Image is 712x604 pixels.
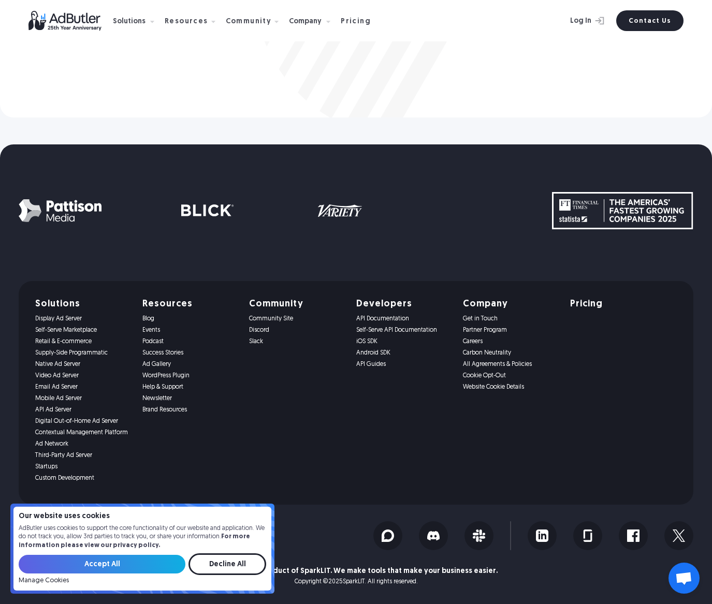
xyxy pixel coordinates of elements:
img: Slack Icon [473,529,485,542]
a: Self-Serve API Documentation [356,327,451,334]
a: Contact Us [616,10,684,31]
a: Slack Icon [464,521,493,550]
a: Display Ad Server [35,315,130,322]
a: Carbon Neutrality [463,349,558,357]
p: Copyright © SparkLIT. All rights reserved. [295,578,418,585]
div: Solutions [113,18,146,25]
a: Glassdoor Icon [573,521,602,550]
input: Accept All [19,555,185,573]
img: Glassdoor Icon [582,529,594,542]
a: Newsletter [142,395,237,402]
a: Success Stories [142,349,237,357]
div: Pricing [341,18,371,25]
a: Native Ad Server [35,361,130,368]
img: Discourse Icon [382,529,394,542]
div: Company [289,18,322,25]
a: Podcast [142,338,237,345]
a: Community Site [249,315,344,322]
p: AdButler is a product of SparkLIT. We make tools that make your business easier. [215,568,498,575]
a: X Icon [664,521,693,550]
a: API Documentation [356,315,451,322]
a: Mobile Ad Server [35,395,130,402]
a: Pricing [341,16,379,25]
a: Discord [249,327,344,334]
img: Facebook Icon [627,529,640,542]
div: Resources [165,18,208,25]
a: LinkedIn Icon [528,521,557,550]
a: All Agreements & Policies [463,361,558,368]
span: 2025 [328,579,343,585]
a: Get in Touch [463,315,558,322]
img: X Icon [673,529,685,542]
a: Discord Icon [419,521,448,550]
a: Open chat [669,563,700,594]
a: Retail & E-commerce [35,338,130,345]
a: Blog [142,315,237,322]
h5: Resources [142,300,237,309]
a: Discourse Icon [373,521,402,550]
a: Events [142,327,237,334]
h5: Pricing [570,300,603,309]
a: Brand Resources [142,406,237,414]
a: Digital Out-of-Home Ad Server [35,418,130,425]
a: Log In [543,10,610,31]
a: Slack [249,338,344,345]
h4: Our website uses cookies [19,513,266,520]
a: Ad Network [35,440,130,448]
a: Partner Program [463,327,558,334]
img: Discord Icon [427,529,440,542]
a: iOS SDK [356,338,451,345]
a: Help & Support [142,384,237,391]
a: WordPress Plugin [142,372,237,379]
a: Contextual Management Platform [35,429,130,436]
a: API Guides [356,361,451,368]
a: API Ad Server [35,406,130,414]
a: Cookie Opt-Out [463,372,558,379]
h5: Solutions [35,300,130,309]
a: Android SDK [356,349,451,357]
a: Ad Gallery [142,361,237,368]
a: Manage Cookies [19,577,69,584]
p: AdButler uses cookies to support the core functionality of our website and application. We do not... [19,524,266,550]
a: Video Ad Server [35,372,130,379]
a: Supply-Side Programmatic [35,349,130,357]
a: Third-Party Ad Server [35,452,130,459]
a: Careers [463,338,558,345]
input: Decline All [188,553,266,575]
h5: Company [463,300,558,309]
img: LinkedIn Icon [536,529,548,542]
a: Website Cookie Details [463,384,558,391]
a: Custom Development [35,475,130,482]
a: Pricing [570,300,665,309]
a: Startups [35,463,130,470]
h5: Developers [356,300,451,309]
div: Community [226,18,272,25]
h5: Community [249,300,344,309]
a: Self-Serve Marketplace [35,327,130,334]
a: Facebook Icon [619,521,648,550]
a: Email Ad Server [35,384,130,391]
